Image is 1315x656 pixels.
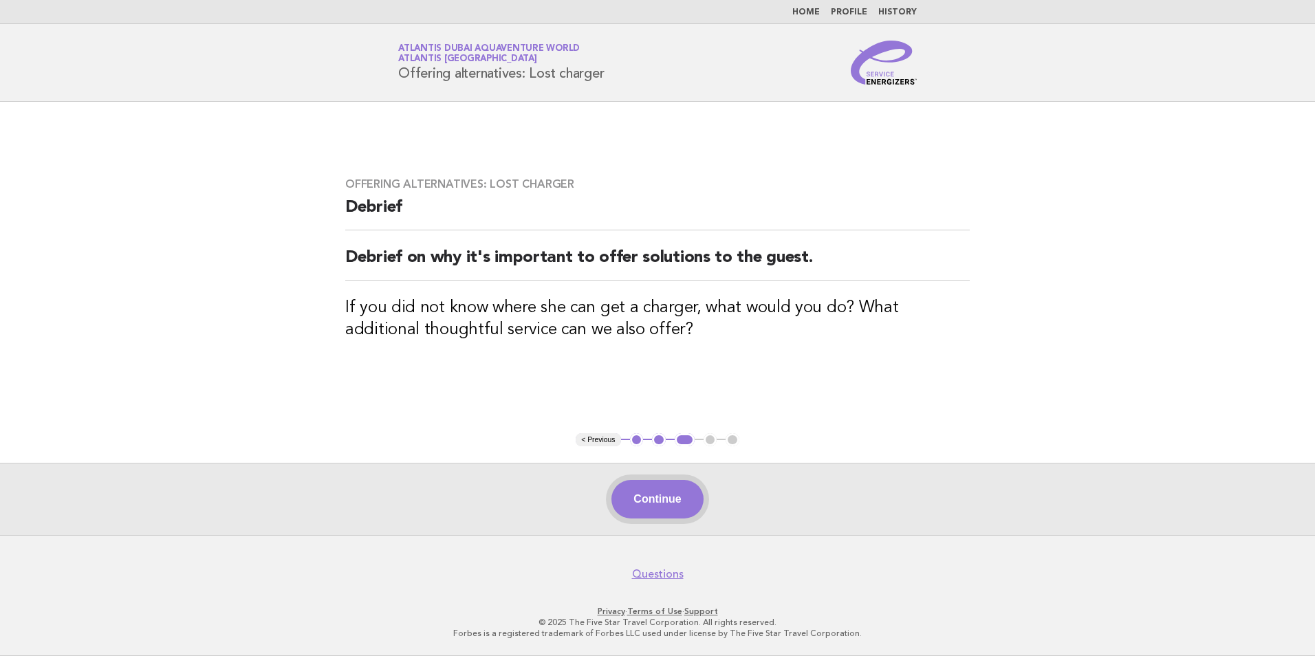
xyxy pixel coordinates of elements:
[237,606,1078,617] p: · ·
[398,44,580,63] a: Atlantis Dubai Aquaventure WorldAtlantis [GEOGRAPHIC_DATA]
[632,567,684,581] a: Questions
[398,45,604,80] h1: Offering alternatives: Lost charger
[345,197,970,230] h2: Debrief
[627,606,682,616] a: Terms of Use
[831,8,867,17] a: Profile
[684,606,718,616] a: Support
[675,433,695,447] button: 3
[652,433,666,447] button: 2
[611,480,703,518] button: Continue
[237,628,1078,639] p: Forbes is a registered trademark of Forbes LLC used under license by The Five Star Travel Corpora...
[345,177,970,191] h3: Offering alternatives: Lost charger
[878,8,917,17] a: History
[345,247,970,281] h2: Debrief on why it's important to offer solutions to the guest.
[398,55,537,64] span: Atlantis [GEOGRAPHIC_DATA]
[792,8,820,17] a: Home
[345,297,970,341] h3: If you did not know where she can get a charger, what would you do? What additional thoughtful se...
[576,433,620,447] button: < Previous
[851,41,917,85] img: Service Energizers
[237,617,1078,628] p: © 2025 The Five Star Travel Corporation. All rights reserved.
[598,606,625,616] a: Privacy
[630,433,644,447] button: 1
